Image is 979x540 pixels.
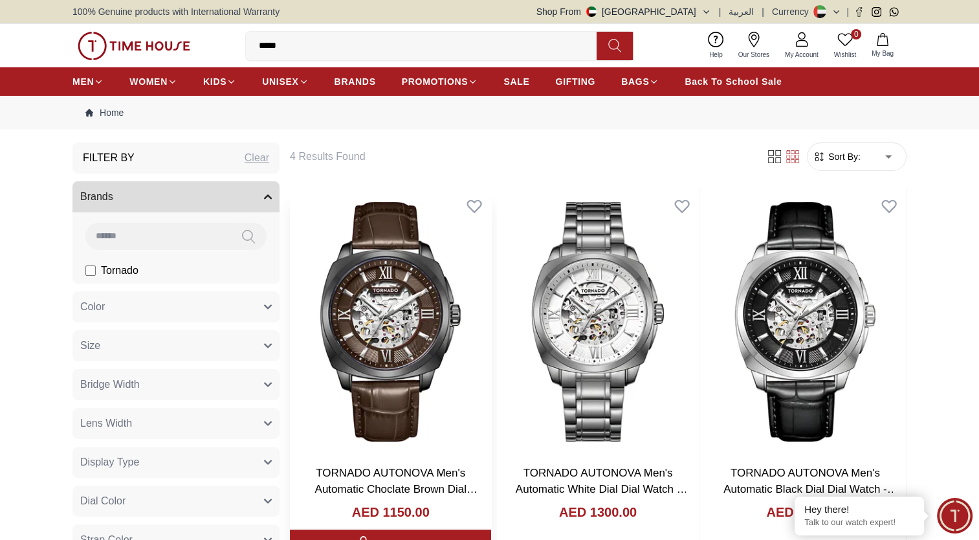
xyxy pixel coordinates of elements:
a: PROMOTIONS [402,70,478,93]
div: Chat Widget [937,498,973,534]
span: Display Type [80,455,139,470]
span: 0 [851,29,861,39]
span: Size [80,338,100,354]
span: Bridge Width [80,377,140,392]
a: 0Wishlist [826,29,864,62]
span: Brands [80,189,113,205]
img: United Arab Emirates [586,6,597,17]
span: UNISEX [262,75,298,88]
a: SALE [503,70,529,93]
span: | [719,5,721,18]
button: Dial Color [72,486,280,517]
span: My Bag [866,49,899,58]
h6: 4 Results Found [290,149,750,164]
span: Color [80,299,105,315]
button: Color [72,291,280,322]
span: Tornado [101,263,138,278]
a: KIDS [203,70,236,93]
button: العربية [729,5,754,18]
input: Tornado [85,265,96,276]
a: Facebook [854,7,864,17]
span: 100% Genuine products with International Warranty [72,5,280,18]
span: Help [704,50,728,60]
h4: AED 1150.00 [352,503,430,521]
a: Back To School Sale [685,70,782,93]
span: GIFTING [555,75,595,88]
span: Our Stores [733,50,775,60]
a: UNISEX [262,70,308,93]
div: Currency [772,5,814,18]
span: My Account [780,50,824,60]
span: BAGS [621,75,649,88]
button: Lens Width [72,408,280,439]
nav: Breadcrumb [72,96,907,129]
img: ... [78,32,190,60]
a: MEN [72,70,104,93]
span: MEN [72,75,94,88]
h3: Filter By [83,150,135,166]
span: BRANDS [335,75,376,88]
div: Clear [245,150,269,166]
a: BAGS [621,70,659,93]
button: Display Type [72,447,280,478]
a: WOMEN [129,70,177,93]
span: SALE [503,75,529,88]
div: Hey there! [804,503,914,516]
a: Home [85,106,124,119]
span: PROMOTIONS [402,75,468,88]
span: Wishlist [829,50,861,60]
button: Bridge Width [72,369,280,400]
button: Sort By: [813,150,861,163]
h4: AED 1100.00 [766,503,844,521]
span: Dial Color [80,493,126,509]
button: My Bag [864,30,901,61]
a: BRANDS [335,70,376,93]
a: Our Stores [731,29,777,62]
a: TORNADO AUTONOVA Men's Automatic Choclate Brown Dial Watch - T7316-XLDD [315,467,478,512]
a: Help [701,29,731,62]
span: Sort By: [826,150,861,163]
span: WOMEN [129,75,168,88]
a: GIFTING [555,70,595,93]
img: TORNADO AUTONOVA Men's Automatic Choclate Brown Dial Watch - T7316-XLDD [290,189,491,455]
button: Size [72,330,280,361]
span: KIDS [203,75,226,88]
span: Lens Width [80,416,132,431]
img: TORNADO AUTONOVA Men's Automatic Black Dial Dial Watch - T7316-SLBB [705,189,906,455]
span: | [762,5,764,18]
button: Shop From[GEOGRAPHIC_DATA] [536,5,711,18]
a: Instagram [872,7,881,17]
a: TORNADO AUTONOVA Men's Automatic White Dial Dial Watch - T7316-XBXW [516,467,688,512]
a: TORNADO AUTONOVA Men's Automatic Black Dial Dial Watch - T7316-SLBB [723,467,898,512]
img: TORNADO AUTONOVA Men's Automatic White Dial Dial Watch - T7316-XBXW [497,189,698,455]
p: Talk to our watch expert! [804,517,914,528]
h4: AED 1300.00 [559,503,637,521]
a: Whatsapp [889,7,899,17]
span: | [846,5,849,18]
button: Brands [72,181,280,212]
span: Back To School Sale [685,75,782,88]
